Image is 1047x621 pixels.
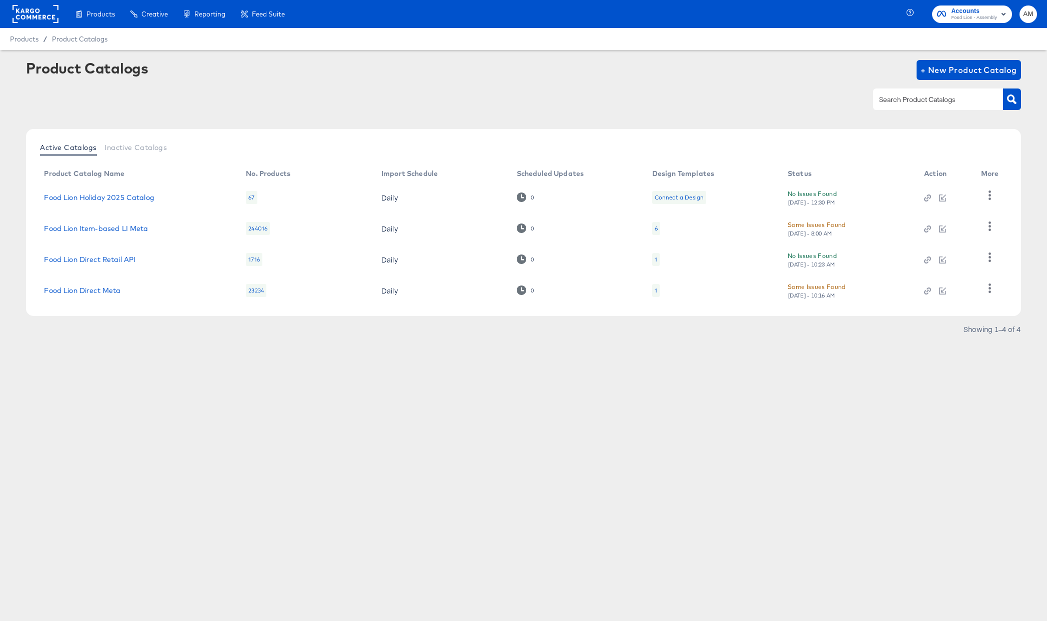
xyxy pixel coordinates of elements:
[788,292,836,299] div: [DATE] - 10:16 AM
[141,10,168,18] span: Creative
[963,325,1021,332] div: Showing 1–4 of 4
[246,253,262,266] div: 1716
[52,35,107,43] a: Product Catalogs
[104,143,167,151] span: Inactive Catalogs
[44,193,154,201] a: Food Lion Holiday 2025 Catalog
[517,192,534,202] div: 0
[652,222,660,235] div: 6
[1024,8,1033,20] span: AM
[655,193,704,201] div: Connect a Design
[44,169,124,177] div: Product Catalog Name
[373,244,509,275] td: Daily
[38,35,52,43] span: /
[530,287,534,294] div: 0
[788,219,846,230] div: Some Issues Found
[373,182,509,213] td: Daily
[788,230,833,237] div: [DATE] - 8:00 AM
[381,169,438,177] div: Import Schedule
[652,169,714,177] div: Design Templates
[530,194,534,201] div: 0
[194,10,225,18] span: Reporting
[44,224,148,232] a: Food Lion Item-based LI Meta
[652,191,706,204] div: Connect a Design
[921,63,1017,77] span: + New Product Catalog
[951,6,997,16] span: Accounts
[246,169,290,177] div: No. Products
[788,219,846,237] button: Some Issues Found[DATE] - 8:00 AM
[951,14,997,22] span: Food Lion - Assembly
[246,191,257,204] div: 67
[517,254,534,264] div: 0
[252,10,285,18] span: Feed Suite
[373,213,509,244] td: Daily
[655,255,657,263] div: 1
[1020,5,1037,23] button: AM
[973,166,1011,182] th: More
[86,10,115,18] span: Products
[655,286,657,294] div: 1
[26,60,148,76] div: Product Catalogs
[246,284,266,297] div: 23234
[373,275,509,306] td: Daily
[916,166,973,182] th: Action
[44,286,120,294] a: Food Lion Direct Meta
[44,255,135,263] a: Food Lion Direct Retail API
[788,281,846,292] div: Some Issues Found
[40,143,96,151] span: Active Catalogs
[530,256,534,263] div: 0
[877,94,984,105] input: Search Product Catalogs
[10,35,38,43] span: Products
[517,169,584,177] div: Scheduled Updates
[246,222,270,235] div: 244016
[780,166,916,182] th: Status
[652,253,660,266] div: 1
[788,281,846,299] button: Some Issues Found[DATE] - 10:16 AM
[517,285,534,295] div: 0
[932,5,1012,23] button: AccountsFood Lion - Assembly
[517,223,534,233] div: 0
[530,225,534,232] div: 0
[652,284,660,297] div: 1
[917,60,1021,80] button: + New Product Catalog
[655,224,658,232] div: 6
